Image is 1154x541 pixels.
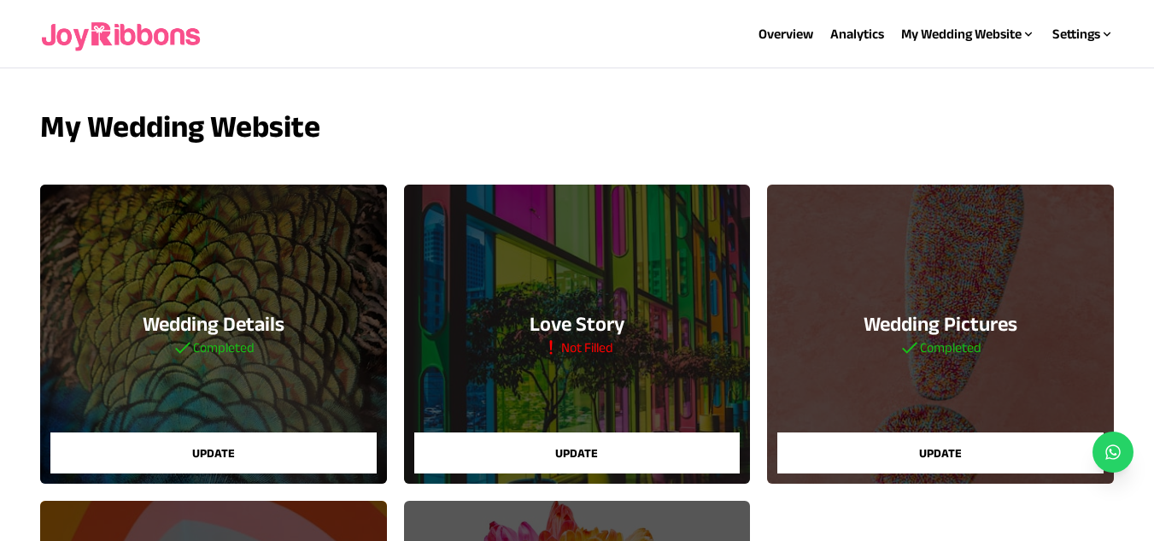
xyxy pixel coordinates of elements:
button: Update [777,432,1103,473]
a: Wedding PicturesCompletedUpdate [767,185,1113,484]
div: Settings [1052,24,1114,44]
h5: Not Filled [541,338,613,358]
div: My Wedding Website [901,24,1035,44]
a: Analytics [830,26,884,41]
button: Update [414,432,740,473]
h5: Completed [173,338,255,358]
button: Update [50,432,376,473]
h5: Completed [899,338,981,358]
a: Love StoryNot FilledUpdate [404,185,750,484]
h3: Wedding Details [143,310,284,338]
h3: Love Story [530,310,624,338]
img: joyribbons [40,7,204,62]
h3: Wedding Pictures [864,310,1017,338]
a: Wedding DetailsCompletedUpdate [40,185,386,484]
h3: My Wedding Website [40,109,1113,144]
a: Overview [759,26,813,41]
